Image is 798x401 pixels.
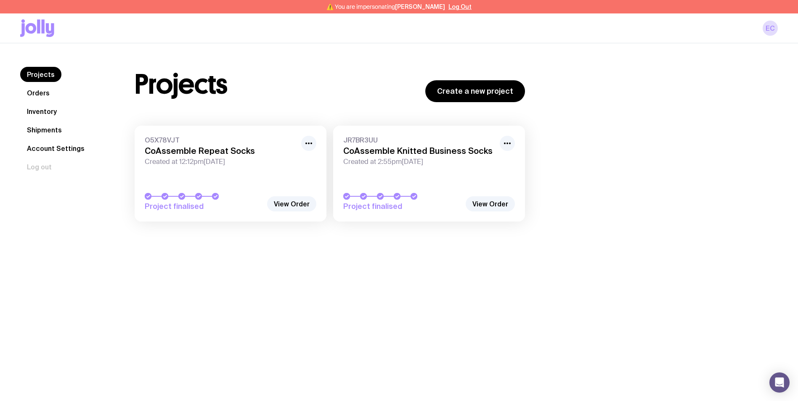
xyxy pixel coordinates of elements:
span: ⚠️ You are impersonating [326,3,445,10]
div: Open Intercom Messenger [769,372,790,393]
span: Project finalised [145,201,262,211]
a: Projects [20,67,61,82]
h3: CoAssemble Repeat Socks [145,146,296,156]
a: EC [763,21,778,36]
button: Log out [20,159,58,174]
span: JR7BR3UU [343,136,495,144]
h1: Projects [135,71,228,98]
span: Created at 12:12pm[DATE] [145,158,296,166]
span: Created at 2:55pm[DATE] [343,158,495,166]
button: Log Out [448,3,472,10]
a: Create a new project [425,80,525,102]
h3: CoAssemble Knitted Business Socks [343,146,495,156]
a: Account Settings [20,141,91,156]
a: View Order [466,196,515,211]
a: Inventory [20,104,64,119]
a: Shipments [20,122,69,137]
a: JR7BR3UUCoAssemble Knitted Business SocksCreated at 2:55pm[DATE]Project finalised [333,126,525,222]
a: View Order [267,196,316,211]
span: [PERSON_NAME] [395,3,445,10]
span: Project finalised [343,201,461,211]
a: Orders [20,85,56,100]
a: O5X78VJTCoAssemble Repeat SocksCreated at 12:12pm[DATE]Project finalised [135,126,326,222]
span: O5X78VJT [145,136,296,144]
